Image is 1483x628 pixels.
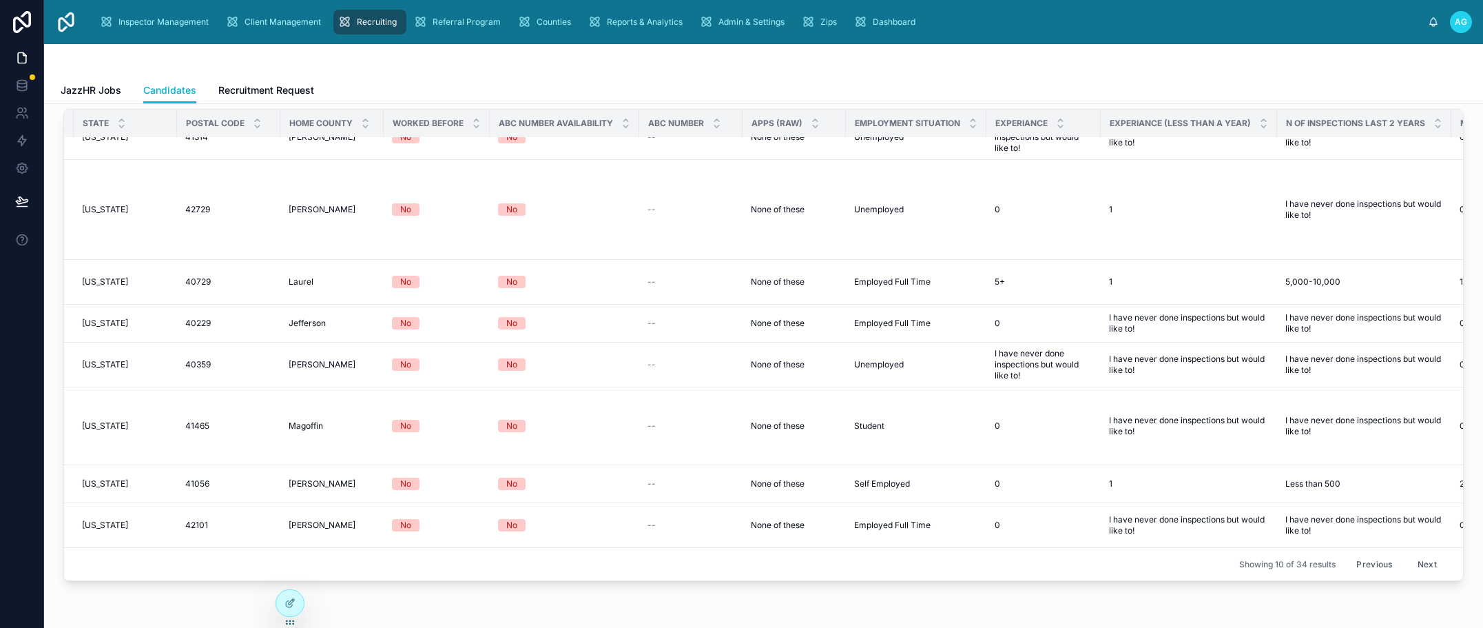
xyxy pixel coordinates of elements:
a: Less than 500 [1285,478,1443,489]
a: Unemployed [854,359,978,370]
a: [US_STATE] [82,204,169,215]
a: [PERSON_NAME] [289,520,375,531]
a: None of these [751,276,838,287]
a: I have never done inspections but would like to! [1109,312,1269,334]
span: Unemployed [854,204,904,215]
span: Zips [820,17,837,28]
a: 0 [995,478,1092,489]
a: I have never done inspections but would like to! [1109,514,1269,536]
span: 0 [1460,204,1465,215]
a: No [498,358,631,371]
a: Recruitment Request [218,78,314,105]
span: AG [1455,17,1467,28]
div: No [506,519,517,531]
span: State [83,118,109,129]
a: -- [647,204,734,215]
span: Postal Code [186,118,245,129]
span: Student [854,421,884,432]
a: Employed Full Time [854,318,978,329]
div: No [400,519,411,531]
span: Employed Full Time [854,276,931,287]
span: Candidates [143,83,196,97]
a: [US_STATE] [82,359,169,370]
a: No [498,203,631,216]
span: [US_STATE] [82,478,128,489]
a: -- [647,520,734,531]
a: 41465 [185,421,272,432]
a: No [392,317,481,330]
div: No [506,276,517,288]
a: 40729 [185,276,272,287]
span: 0 [1460,359,1465,370]
a: [US_STATE] [82,520,169,531]
span: [US_STATE] [82,204,128,215]
div: No [400,358,411,371]
a: [PERSON_NAME] [289,359,375,370]
div: No [506,358,517,371]
a: No [498,276,631,288]
span: I have never done inspections but would like to! [1285,312,1443,334]
span: 42729 [185,204,210,215]
span: Employed Full Time [854,520,931,531]
span: I have never done inspections but would like to! [995,348,1092,381]
a: None of these [751,520,838,531]
img: App logo [55,11,77,33]
a: Unemployed [854,204,978,215]
span: 5,000-10,000 [1285,276,1340,287]
a: No [392,358,481,371]
span: JazzHR Jobs [61,83,121,97]
a: [US_STATE] [82,478,169,489]
a: No [392,478,481,490]
a: -- [647,318,734,329]
span: 0 [995,520,1000,531]
span: ABC Number Availability [499,118,613,129]
button: Previous [1347,554,1402,575]
a: No [392,420,481,432]
div: No [506,478,517,490]
span: 0 [1460,520,1465,531]
a: [PERSON_NAME] [289,204,375,215]
a: I have never done inspections but would like to! [1285,514,1443,536]
a: Inspector Management [95,10,218,34]
a: Jefferson [289,318,375,329]
span: Magoffin [289,421,323,432]
span: None of these [751,421,805,432]
a: -- [647,421,734,432]
span: -- [647,478,656,489]
div: No [400,276,411,288]
span: -- [647,204,656,215]
a: [US_STATE] [82,318,169,329]
a: Employed Full Time [854,276,978,287]
a: 40359 [185,359,272,370]
a: -- [647,276,734,287]
a: 41056 [185,478,272,489]
span: 42101 [185,520,208,531]
a: I have never done inspections but would like to! [1285,354,1443,376]
span: None of these [751,276,805,287]
span: ABC Number [648,118,704,129]
span: Home County [289,118,353,129]
a: Dashboard [849,10,925,34]
a: No [392,276,481,288]
span: None of these [751,359,805,370]
span: N of Inspections last 2 years [1286,118,1425,129]
a: 1 [1109,478,1269,489]
span: 40229 [185,318,211,329]
span: 0 [995,478,1000,489]
span: [US_STATE] [82,359,128,370]
span: Client Management [245,17,321,28]
span: Jefferson [289,318,326,329]
span: None of these [751,318,805,329]
span: [US_STATE] [82,318,128,329]
span: 0 [995,421,1000,432]
span: [US_STATE] [82,421,128,432]
a: No [498,478,631,490]
span: -- [647,359,656,370]
a: No [498,317,631,330]
span: I have never done inspections but would like to! [1109,354,1269,376]
div: scrollable content [88,7,1428,37]
a: Employed Full Time [854,520,978,531]
a: 40229 [185,318,272,329]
